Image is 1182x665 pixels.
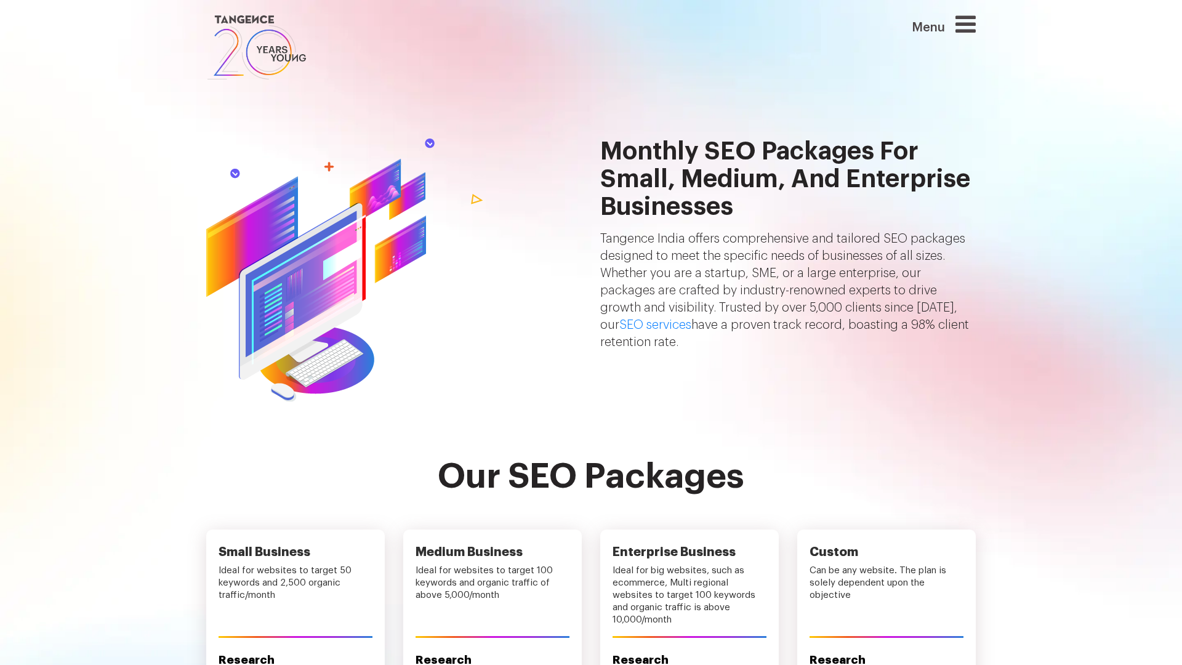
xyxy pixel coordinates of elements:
img: logo SVG [206,12,307,83]
h2: Medium Business [416,545,569,565]
p: Can be any website. The plan is solely dependent upon the objective [810,565,963,611]
h2: Our SEO Packages [206,458,976,511]
p: Ideal for websites to target 100 keywords and organic traffic of above 5,000/month [416,565,569,611]
a: SEO services [619,319,691,331]
h2: Monthly SEO Packages for Small, Medium, and Enterprise Businesses [600,138,976,230]
h2: Enterprise Business [613,545,766,565]
h2: Small Business [219,545,372,565]
p: Tangence India offers comprehensive and tailored SEO packages designed to meet the specific needs... [600,230,976,361]
p: Ideal for big websites, such as ecommerce, Multi regional websites to target 100 keywords and org... [613,565,766,636]
h2: Custom [810,545,963,565]
img: presentntion-img1.png [206,138,483,403]
p: Ideal for websites to target 50 keywords and 2,500 organic traffic/month [219,565,372,611]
